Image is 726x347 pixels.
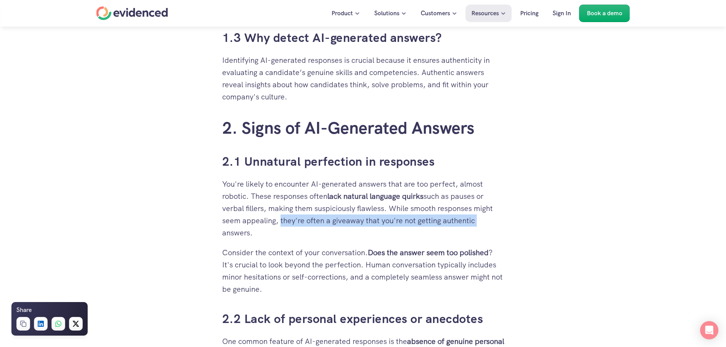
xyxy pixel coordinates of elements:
[222,154,435,170] a: 2.1 Unnatural perfection in responses
[327,191,423,201] strong: lack natural language quirks
[587,8,622,18] p: Book a demo
[471,8,499,18] p: Resources
[368,248,489,257] strong: Does the answer seem too polished
[222,311,483,327] a: 2.2 Lack of personal experiences or anecdotes
[579,5,630,22] a: Book a demo
[222,246,504,295] p: Consider the context of your conversation. ? It's crucial to look beyond the perfection. Human co...
[222,178,504,239] p: You're likely to encounter AI-generated answers that are too perfect, almost robotic. These respo...
[96,6,168,20] a: Home
[222,54,504,103] p: Identifying AI-generated responses is crucial because it ensures authenticity in evaluating a can...
[514,5,544,22] a: Pricing
[700,321,718,339] div: Open Intercom Messenger
[222,117,474,139] a: 2. Signs of AI-Generated Answers
[553,8,571,18] p: Sign In
[421,8,450,18] p: Customers
[16,305,32,315] h6: Share
[374,8,399,18] p: Solutions
[332,8,353,18] p: Product
[547,5,577,22] a: Sign In
[520,8,538,18] p: Pricing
